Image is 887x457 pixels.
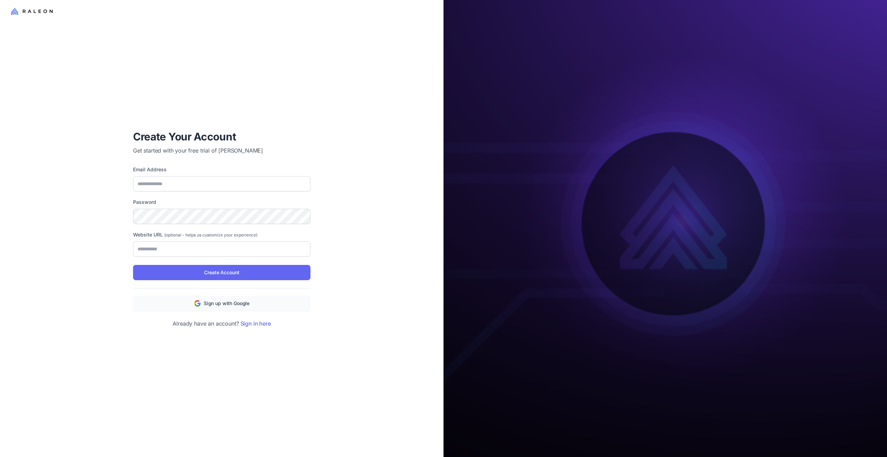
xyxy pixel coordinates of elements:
label: Password [133,198,310,206]
h1: Create Your Account [133,130,310,144]
p: Already have an account? [133,319,310,328]
span: Create Account [204,269,239,276]
label: Email Address [133,166,310,173]
a: Sign in here [240,320,271,327]
button: Create Account [133,265,310,280]
button: Sign up with Google [133,296,310,311]
label: Website URL [133,231,310,239]
span: Sign up with Google [204,300,249,307]
span: (optional - helps us customize your experience) [164,232,257,238]
p: Get started with your free trial of [PERSON_NAME] [133,146,310,155]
